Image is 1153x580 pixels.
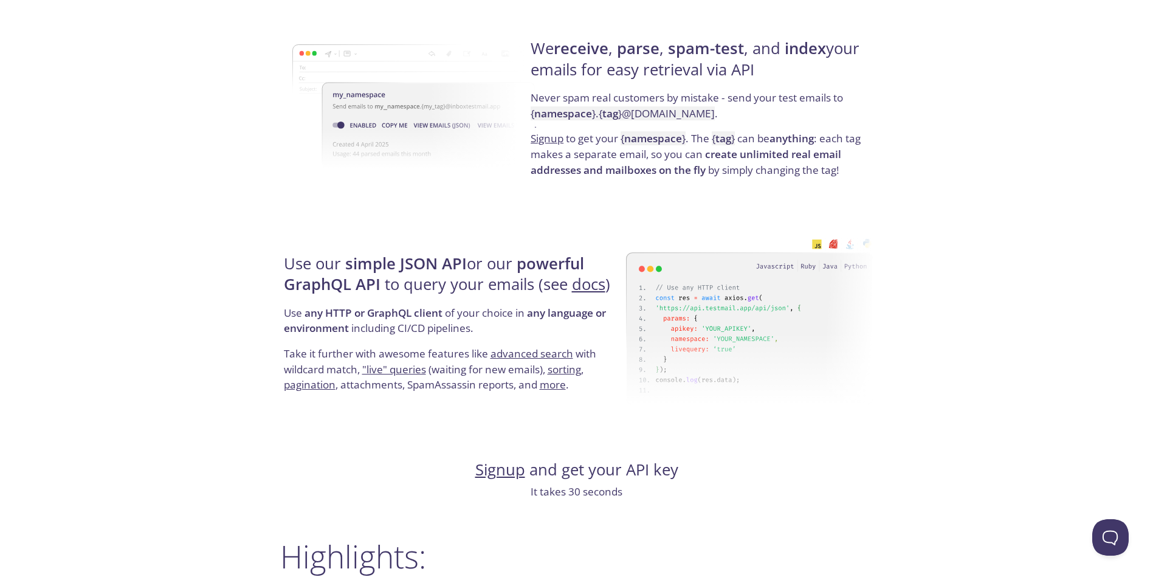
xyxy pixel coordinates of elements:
[602,106,618,120] strong: tag
[534,106,592,120] strong: namespace
[531,90,869,131] p: Never spam real customers by mistake - send your test emails to .
[769,131,814,145] strong: anything
[554,38,608,59] strong: receive
[572,274,605,295] a: docs
[305,306,442,320] strong: any HTTP or GraphQL client
[345,253,467,274] strong: simple JSON API
[715,131,731,145] strong: tag
[626,226,873,418] img: api
[712,131,735,145] code: { }
[284,254,622,305] h4: Use our or our to query your emails (see )
[531,131,869,178] p: to get your . The can be : each tag makes a separate email, so you can by simply changing the tag!
[617,38,659,59] strong: parse
[1092,519,1129,556] iframe: Help Scout Beacon - Open
[362,362,426,376] a: "live" queries
[531,131,563,145] a: Signup
[490,347,573,361] a: advanced search
[540,378,566,392] a: more
[475,459,525,480] a: Signup
[284,346,622,393] p: Take it further with awesome features like with wildcard match, (waiting for new emails), , , att...
[531,147,841,177] strong: create unlimited real email addresses and mailboxes on the fly
[280,460,873,480] h4: and get your API key
[531,38,869,90] h4: We , , , and your emails for easy retrieval via API
[624,131,682,145] strong: namespace
[280,484,873,500] p: It takes 30 seconds
[292,10,540,202] img: namespace-image
[284,378,336,392] a: pagination
[785,38,826,59] strong: index
[284,306,606,336] strong: any language or environment
[280,538,873,575] h2: Highlights:
[668,38,744,59] strong: spam-test
[548,362,581,376] a: sorting
[284,305,622,346] p: Use of your choice in including CI/CD pipelines.
[531,106,715,120] code: { } . { } @[DOMAIN_NAME]
[621,131,686,145] code: { }
[284,253,584,295] strong: powerful GraphQL API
